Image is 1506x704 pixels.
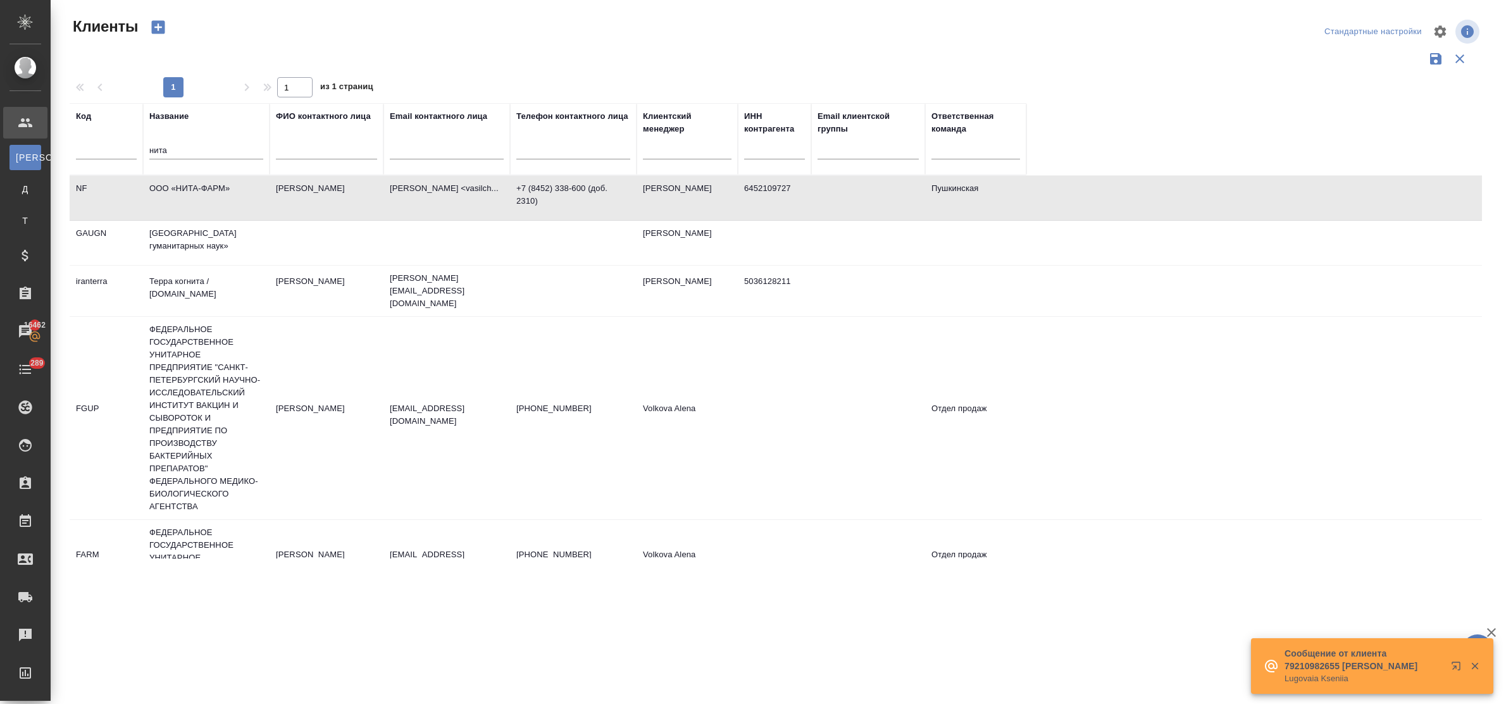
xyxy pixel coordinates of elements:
[143,16,173,38] button: Создать
[1448,47,1472,71] button: Сбросить фильтры
[270,176,383,220] td: [PERSON_NAME]
[320,79,373,97] span: из 1 страниц
[1443,653,1474,684] button: Открыть в новой вкладке
[143,317,270,519] td: ФЕДЕРАЛЬНОЕ ГОСУДАРСТВЕННОЕ УНИТАРНОЕ ПРЕДПРИЯТИЕ "САНКТ-ПЕТЕРБУРГСКИЙ НАУЧНО-ИССЛЕДОВАТЕЛЬСКИЙ И...
[1424,47,1448,71] button: Сохранить фильтры
[637,396,738,440] td: Volkova Alena
[3,316,47,347] a: 16462
[637,176,738,220] td: [PERSON_NAME]
[16,151,35,164] span: [PERSON_NAME]
[270,542,383,586] td: [PERSON_NAME]
[1462,660,1488,672] button: Закрыть
[70,176,143,220] td: NF
[738,176,811,220] td: 6452109727
[70,16,138,37] span: Клиенты
[637,269,738,313] td: [PERSON_NAME]
[818,110,919,135] div: Email клиентской группы
[9,176,41,202] a: Д
[276,110,371,123] div: ФИО контактного лица
[925,176,1026,220] td: Пушкинская
[516,548,630,561] p: [PHONE_NUMBER]
[637,221,738,265] td: [PERSON_NAME]
[70,269,143,313] td: iranterra
[1285,672,1443,685] p: Lugovaia Kseniia
[70,396,143,440] td: FGUP
[3,354,47,385] a: 289
[1455,20,1482,44] span: Посмотреть информацию
[925,542,1026,586] td: Отдел продаж
[390,548,504,574] p: [EMAIL_ADDRESS][DOMAIN_NAME]
[1321,22,1425,42] div: split button
[390,272,504,310] p: [PERSON_NAME][EMAIL_ADDRESS][DOMAIN_NAME]
[270,396,383,440] td: [PERSON_NAME]
[270,269,383,313] td: [PERSON_NAME]
[637,542,738,586] td: Volkova Alena
[23,357,51,369] span: 289
[390,110,487,123] div: Email контактного лица
[9,208,41,233] a: Т
[643,110,731,135] div: Клиентский менеджер
[1462,634,1493,666] button: 🙏
[1425,16,1455,47] span: Настроить таблицу
[516,182,630,207] p: +7 (8452) 338-600 (доб. 2310)
[143,176,270,220] td: ООО «НИТА-ФАРМ»
[70,221,143,265] td: GAUGN
[744,110,805,135] div: ИНН контрагента
[76,110,91,123] div: Код
[143,520,270,608] td: ФЕДЕРАЛЬНОЕ ГОСУДАРСТВЕННОЕ УНИТАРНОЕ ПРЕДПРИЯТИЕ "МОСКОВСКИЙ ЭНДОКРИННЫЙ ЗАВОД"
[143,269,270,313] td: Терра когнита / [DOMAIN_NAME]
[516,110,628,123] div: Телефон контактного лица
[70,542,143,586] td: FARM
[1285,647,1443,672] p: Сообщение от клиента 79210982655 [PERSON_NAME]
[16,183,35,195] span: Д
[16,214,35,227] span: Т
[143,221,270,265] td: [GEOGRAPHIC_DATA] гуманитарных наук»
[390,402,504,428] p: [EMAIL_ADDRESS][DOMAIN_NAME]
[931,110,1020,135] div: Ответственная команда
[925,396,1026,440] td: Отдел продаж
[16,319,53,331] span: 16462
[390,182,504,195] p: [PERSON_NAME] <vasilch...
[516,402,630,415] p: [PHONE_NUMBER]
[738,269,811,313] td: 5036128211
[9,145,41,170] a: [PERSON_NAME]
[149,110,189,123] div: Название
